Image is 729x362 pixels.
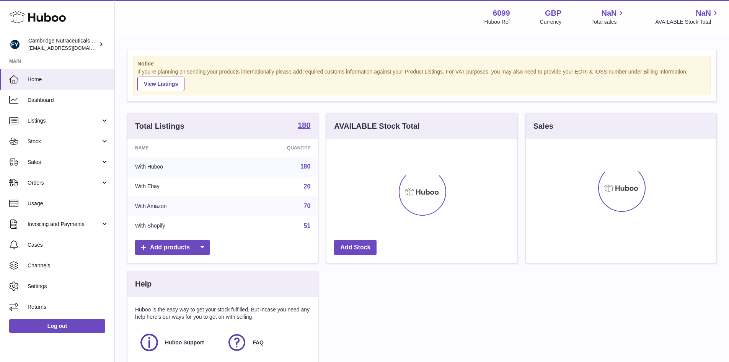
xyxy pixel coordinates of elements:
a: 51 [304,223,311,229]
span: Invoicing and Payments [28,221,101,228]
span: AVAILABLE Stock Total [655,18,720,26]
span: Channels [28,262,109,269]
strong: Notice [137,60,706,67]
p: Huboo is the easy way to get your stock fulfilled. But incase you need any help here's our ways f... [135,306,310,321]
span: NaN [696,8,711,18]
strong: GBP [545,8,561,18]
a: Huboo Support [139,332,219,353]
span: Huboo Support [165,339,204,346]
div: If you're planning on sending your products internationally please add required customs informati... [137,68,706,91]
td: With Ebay [127,177,232,197]
a: 180 [300,163,311,170]
span: Stock [28,138,101,145]
a: View Listings [137,77,184,91]
span: Dashboard [28,97,109,104]
strong: 180 [298,121,310,129]
div: Cambridge Nutraceuticals Ltd [28,37,97,52]
div: Currency [540,18,562,26]
td: With Shopify [127,216,232,236]
a: FAQ [227,332,307,353]
span: Total sales [591,18,625,26]
img: huboo@camnutra.com [9,39,21,50]
span: Sales [28,159,101,166]
th: Quantity [232,139,318,157]
h3: AVAILABLE Stock Total [334,121,419,131]
th: Name [127,139,232,157]
h3: Total Listings [135,121,184,131]
a: Add products [135,240,210,256]
a: Log out [9,319,105,333]
span: Usage [28,200,109,207]
span: Returns [28,303,109,311]
span: Cases [28,241,109,249]
span: [EMAIL_ADDRESS][DOMAIN_NAME] [28,45,113,51]
span: FAQ [253,339,264,346]
a: 180 [298,121,310,131]
a: NaN AVAILABLE Stock Total [655,8,720,26]
span: Orders [28,179,101,187]
td: With Amazon [127,196,232,216]
a: NaN Total sales [591,8,625,26]
span: Settings [28,283,109,290]
span: Home [28,76,109,83]
h3: Sales [533,121,553,131]
h3: Help [135,279,152,289]
td: With Huboo [127,157,232,177]
a: Add Stock [334,240,377,256]
span: NaN [601,8,616,18]
strong: 6099 [493,8,510,18]
span: Listings [28,117,101,124]
a: 70 [304,203,311,209]
div: Huboo Ref [484,18,510,26]
a: 20 [304,183,311,190]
